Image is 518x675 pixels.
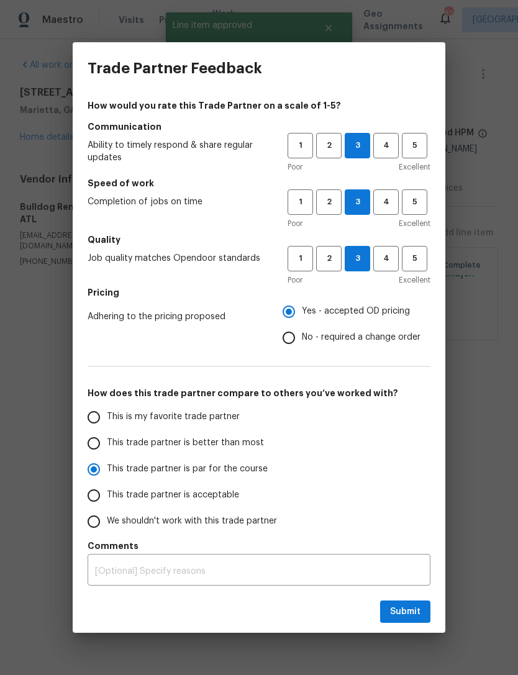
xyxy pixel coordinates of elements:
[88,120,430,133] h5: Communication
[403,195,426,209] span: 5
[316,133,342,158] button: 2
[317,251,340,266] span: 2
[345,138,370,153] span: 3
[402,189,427,215] button: 5
[88,540,430,552] h5: Comments
[88,60,262,77] h3: Trade Partner Feedback
[375,138,398,153] span: 4
[107,410,240,424] span: This is my favorite trade partner
[88,139,268,164] span: Ability to timely respond & share regular updates
[399,217,430,230] span: Excellent
[317,138,340,153] span: 2
[88,99,430,112] h4: How would you rate this Trade Partner on a scale of 1-5?
[288,274,302,286] span: Poor
[317,195,340,209] span: 2
[288,246,313,271] button: 1
[345,133,370,158] button: 3
[88,252,268,265] span: Job quality matches Opendoor standards
[345,195,370,209] span: 3
[316,189,342,215] button: 2
[316,246,342,271] button: 2
[107,489,239,502] span: This trade partner is acceptable
[402,246,427,271] button: 5
[283,299,430,351] div: Pricing
[288,189,313,215] button: 1
[399,274,430,286] span: Excellent
[373,133,399,158] button: 4
[88,387,430,399] h5: How does this trade partner compare to others you’ve worked with?
[88,286,430,299] h5: Pricing
[107,463,268,476] span: This trade partner is par for the course
[375,251,398,266] span: 4
[288,217,302,230] span: Poor
[373,189,399,215] button: 4
[289,138,312,153] span: 1
[288,133,313,158] button: 1
[399,161,430,173] span: Excellent
[88,233,430,246] h5: Quality
[88,177,430,189] h5: Speed of work
[288,161,302,173] span: Poor
[107,515,277,528] span: We shouldn't work with this trade partner
[390,604,420,620] span: Submit
[373,246,399,271] button: 4
[345,189,370,215] button: 3
[88,404,430,535] div: How does this trade partner compare to others you’ve worked with?
[403,251,426,266] span: 5
[302,305,410,318] span: Yes - accepted OD pricing
[88,196,268,208] span: Completion of jobs on time
[88,310,263,323] span: Adhering to the pricing proposed
[289,195,312,209] span: 1
[302,331,420,344] span: No - required a change order
[107,437,264,450] span: This trade partner is better than most
[375,195,398,209] span: 4
[402,133,427,158] button: 5
[380,600,430,623] button: Submit
[403,138,426,153] span: 5
[345,251,370,266] span: 3
[345,246,370,271] button: 3
[289,251,312,266] span: 1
